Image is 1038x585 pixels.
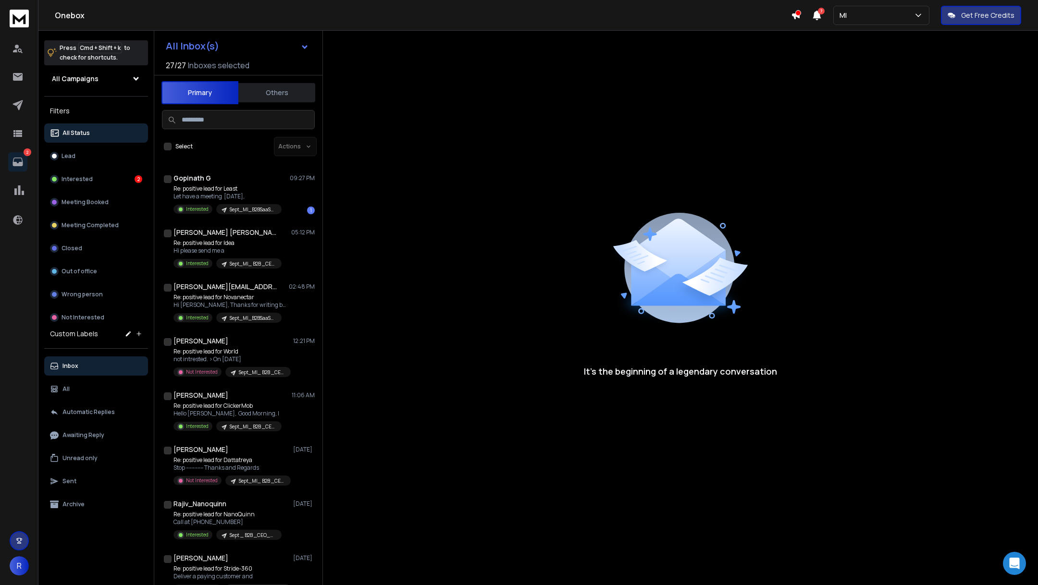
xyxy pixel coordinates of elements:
h1: Rajiv_Nanoquinn [173,499,226,509]
p: Sept_MI_B2BSaaS_India [230,206,276,213]
button: Lead [44,146,148,166]
button: Get Free Credits [941,6,1021,25]
p: Awaiting Reply [62,431,104,439]
button: Unread only [44,449,148,468]
p: Not Interested [186,368,218,376]
p: 2 [24,148,31,156]
h1: Onebox [55,10,791,21]
p: Interested [186,531,209,538]
p: Re: positive lead for Dattatreya [173,456,289,464]
p: Lead [62,152,75,160]
span: Cmd + Shift + k [78,42,122,53]
p: Hi [PERSON_NAME], Thanks for writing back. Here’s [173,301,289,309]
p: Not Interested [186,477,218,484]
button: Closed [44,239,148,258]
div: 1 [307,207,315,214]
h1: [PERSON_NAME] [173,445,228,454]
p: 11:06 AM [292,391,315,399]
p: 02:48 PM [289,283,315,291]
p: Closed [62,244,82,252]
p: Sept_MI_ B2B _CEO_Clay [230,423,276,430]
button: All [44,379,148,399]
p: Re: positive lead for World [173,348,289,355]
button: Out of office [44,262,148,281]
button: Inbox [44,356,148,376]
p: [DATE] [293,554,315,562]
button: R [10,556,29,575]
p: Interested [186,206,209,213]
h3: Inboxes selected [188,60,249,71]
p: Interested [186,314,209,321]
p: not intrested. > On [DATE] [173,355,289,363]
p: Unread only [62,454,98,462]
p: Inbox [62,362,78,370]
h3: Custom Labels [50,329,98,339]
div: 2 [135,175,142,183]
h1: [PERSON_NAME] [173,390,228,400]
p: It’s the beginning of a legendary conversation [584,365,777,378]
h1: All Campaigns [52,74,99,84]
h1: [PERSON_NAME] [173,553,228,563]
p: Interested [62,175,93,183]
p: Wrong person [62,291,103,298]
p: [DATE] [293,500,315,508]
button: Awaiting Reply [44,426,148,445]
button: Not Interested [44,308,148,327]
button: Archive [44,495,148,514]
h1: All Inbox(s) [166,41,219,51]
button: Meeting Completed [44,216,148,235]
h1: Gopinath G [173,173,211,183]
p: Re: positive lead for ClickerMob [173,402,282,410]
h1: [PERSON_NAME] [PERSON_NAME] [173,228,279,237]
button: All Status [44,123,148,143]
a: 2 [8,152,27,171]
p: Sept_MI_ B2B _CEO_Clay [239,477,285,485]
label: Select [175,143,193,150]
p: [DATE] [293,446,315,453]
p: Hi please send me a [173,247,282,255]
p: 09:27 PM [290,174,315,182]
p: Stop ------------ Thanks and Regards [173,464,289,472]
button: Automatic Replies [44,402,148,422]
p: Deliver a paying customer and [173,573,289,580]
p: Meeting Completed [62,221,119,229]
p: MI [840,11,851,20]
button: Others [238,82,315,103]
button: All Campaigns [44,69,148,88]
button: Meeting Booked [44,193,148,212]
p: Re: positive lead for Stride-360 [173,565,289,573]
button: Sent [44,472,148,491]
p: Sent [62,477,76,485]
p: Re: positive lead for NanoQuinn [173,511,282,518]
h1: [PERSON_NAME] [173,336,228,346]
p: Meeting Booked [62,198,109,206]
h1: [PERSON_NAME][EMAIL_ADDRESS][DOMAIN_NAME] [173,282,279,292]
p: Interested [186,423,209,430]
p: Get Free Credits [961,11,1014,20]
p: Re: positive lead for Idea [173,239,282,247]
p: Press to check for shortcuts. [60,43,130,62]
div: Open Intercom Messenger [1003,552,1026,575]
span: 7 [818,8,825,14]
p: All [62,385,70,393]
h3: Filters [44,104,148,118]
p: Out of office [62,268,97,275]
p: Interested [186,260,209,267]
img: logo [10,10,29,27]
p: Call at [PHONE_NUMBER] [173,518,282,526]
p: Re: positive lead for Novanectar [173,293,289,301]
p: Re: positive lead for Least [173,185,282,193]
p: Let have a meeting [DATE], [173,193,282,200]
p: Hello [PERSON_NAME], Good Morning, I [173,410,282,417]
button: Wrong person [44,285,148,304]
p: Sept_MI_B2BSaaS_India [230,315,276,322]
p: All Status [62,129,90,137]
p: Sept_MI_ B2B _CEO_Clay [230,260,276,268]
p: 05:12 PM [291,229,315,236]
button: Primary [161,81,238,104]
p: Not Interested [62,314,104,321]
span: 27 / 27 [166,60,186,71]
p: Sept_MI_ B2B _CEO_Clay [239,369,285,376]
